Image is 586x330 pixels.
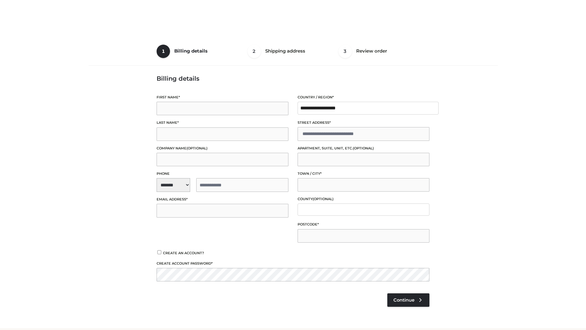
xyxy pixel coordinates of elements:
label: Street address [298,120,429,126]
label: Town / City [298,171,429,177]
span: Continue [393,297,414,303]
span: 2 [248,45,261,58]
span: Shipping address [265,48,305,54]
label: Phone [157,171,288,177]
span: 3 [338,45,352,58]
h3: Billing details [157,75,429,82]
span: (optional) [353,146,374,150]
label: Last name [157,120,288,126]
label: Email address [157,196,288,202]
label: Country / Region [298,94,429,100]
a: Continue [387,293,429,307]
label: County [298,196,429,202]
label: Company name [157,145,288,151]
label: Postcode [298,222,429,227]
label: Apartment, suite, unit, etc. [298,145,429,151]
input: Create an account? [157,250,162,254]
span: (optional) [186,146,208,150]
label: Create account password [157,261,429,266]
span: Review order [356,48,387,54]
span: Billing details [174,48,208,54]
label: First name [157,94,288,100]
span: Create an account? [163,251,204,255]
span: 1 [157,45,170,58]
span: (optional) [313,197,334,201]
